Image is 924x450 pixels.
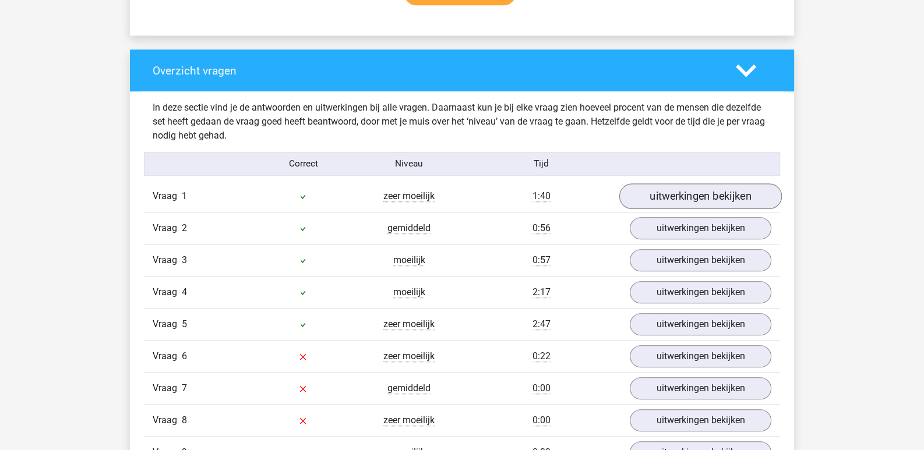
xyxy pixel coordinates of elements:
span: 0:56 [532,222,551,234]
span: moeilijk [393,254,425,266]
span: 2:17 [532,286,551,298]
a: uitwerkingen bekijken [630,377,771,399]
span: 0:00 [532,382,551,394]
span: 4 [182,286,187,297]
span: 0:22 [532,350,551,362]
span: 7 [182,382,187,394]
a: uitwerkingen bekijken [630,345,771,367]
span: zeer moeilijk [383,190,435,202]
span: Vraag [153,317,182,331]
div: Tijd [462,157,621,171]
span: 0:00 [532,414,551,426]
h4: Overzicht vragen [153,64,718,77]
span: Vraag [153,253,182,267]
div: Correct [251,157,357,171]
span: 8 [182,414,187,426]
span: 3 [182,254,187,265]
a: uitwerkingen bekijken [630,217,771,239]
span: zeer moeilijk [383,414,435,426]
span: 1 [182,190,187,201]
span: 0:57 [532,254,551,266]
a: uitwerkingen bekijken [630,313,771,335]
a: uitwerkingen bekijken [619,184,782,210]
span: zeer moeilijk [383,350,435,362]
span: gemiddeld [387,222,431,234]
span: gemiddeld [387,382,431,394]
span: Vraag [153,285,182,299]
span: 6 [182,350,187,362]
a: uitwerkingen bekijken [630,409,771,431]
span: Vraag [153,349,182,363]
span: Vraag [153,413,182,427]
span: Vraag [153,189,182,203]
span: Vraag [153,221,182,235]
div: In deze sectie vind je de antwoorden en uitwerkingen bij alle vragen. Daarnaast kun je bij elke v... [144,101,780,143]
a: uitwerkingen bekijken [630,249,771,271]
a: uitwerkingen bekijken [630,281,771,303]
span: 2 [182,222,187,233]
span: zeer moeilijk [383,318,435,330]
span: 5 [182,318,187,329]
div: Niveau [356,157,462,171]
span: Vraag [153,381,182,395]
span: 1:40 [532,190,551,202]
span: 2:47 [532,318,551,330]
span: moeilijk [393,286,425,298]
